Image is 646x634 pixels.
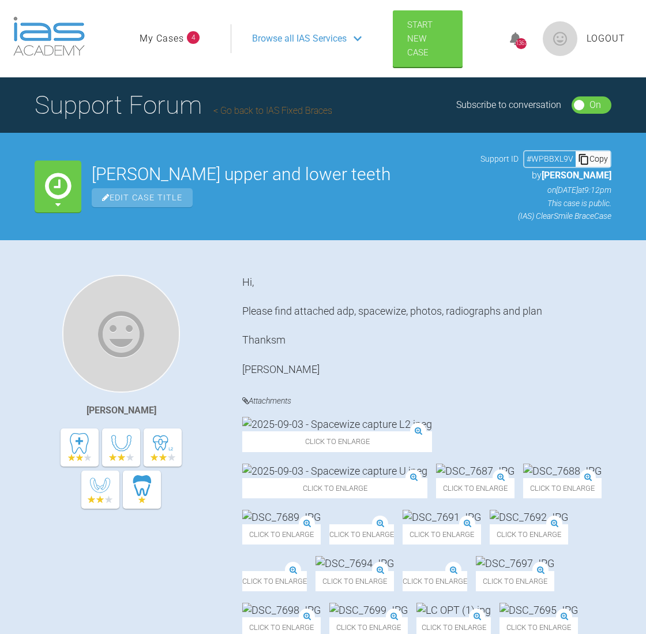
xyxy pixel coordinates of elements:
[242,464,427,478] img: 2025-09-03 - Spacewize capture U.jpeg
[480,197,611,210] p: This case is public.
[242,417,432,431] img: 2025-09-03 - Spacewize capture L2.jpeg
[242,510,321,524] img: DSC_7689.JPG
[213,105,332,116] a: Go back to IAS Fixed Braces
[316,571,394,591] span: Click to enlarge
[242,524,321,545] span: Click to enlarge
[62,275,180,393] img: Neil Fearns
[242,478,427,498] span: Click to enlarge
[329,524,394,545] span: Click to enlarge
[436,464,514,478] img: DSC_7687.JPG
[242,431,432,452] span: Click to enlarge
[242,571,307,591] span: Click to enlarge
[543,21,577,56] img: profile.png
[542,170,611,181] span: [PERSON_NAME]
[516,38,527,49] div: 1367
[92,166,470,183] h2: [PERSON_NAME] upper and lower teeth
[436,478,514,498] span: Click to enlarge
[242,275,611,376] div: Hi, Please find attached adp, spacewize, photos, radiographs and plan Thanksm [PERSON_NAME]
[407,20,433,58] span: Start New Case
[480,152,519,165] span: Support ID
[416,603,491,617] img: LC OPT (1).jpg
[480,184,611,196] p: on [DATE] at 9:12pm
[499,603,578,617] img: DSC_7695.JPG
[329,603,408,617] img: DSC_7699.JPG
[480,168,611,183] p: by
[242,603,321,617] img: DSC_7698.JPG
[456,98,561,113] div: Subscribe to conversation
[476,571,554,591] span: Click to enlarge
[35,85,332,125] h1: Support Forum
[576,151,610,166] div: Copy
[587,31,625,46] a: Logout
[403,524,481,545] span: Click to enlarge
[13,17,85,56] img: logo-light.3e3ef733.png
[589,98,601,113] div: On
[523,478,602,498] span: Click to enlarge
[393,10,463,67] a: Start New Case
[252,31,347,46] span: Browse all IAS Services
[187,31,200,44] span: 4
[92,188,193,207] span: Edit Case Title
[403,571,467,591] span: Click to enlarge
[490,510,568,524] img: DSC_7692.JPG
[523,464,602,478] img: DSC_7688.JPG
[87,403,156,418] div: [PERSON_NAME]
[316,556,394,570] img: DSC_7694.JPG
[140,31,184,46] a: My Cases
[242,394,611,408] h4: Attachments
[476,556,554,570] img: DSC_7697.JPG
[524,152,576,165] div: # WPBBXL9V
[480,210,611,222] p: (IAS) ClearSmile Brace Case
[490,524,568,545] span: Click to enlarge
[403,510,481,524] img: DSC_7691.JPG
